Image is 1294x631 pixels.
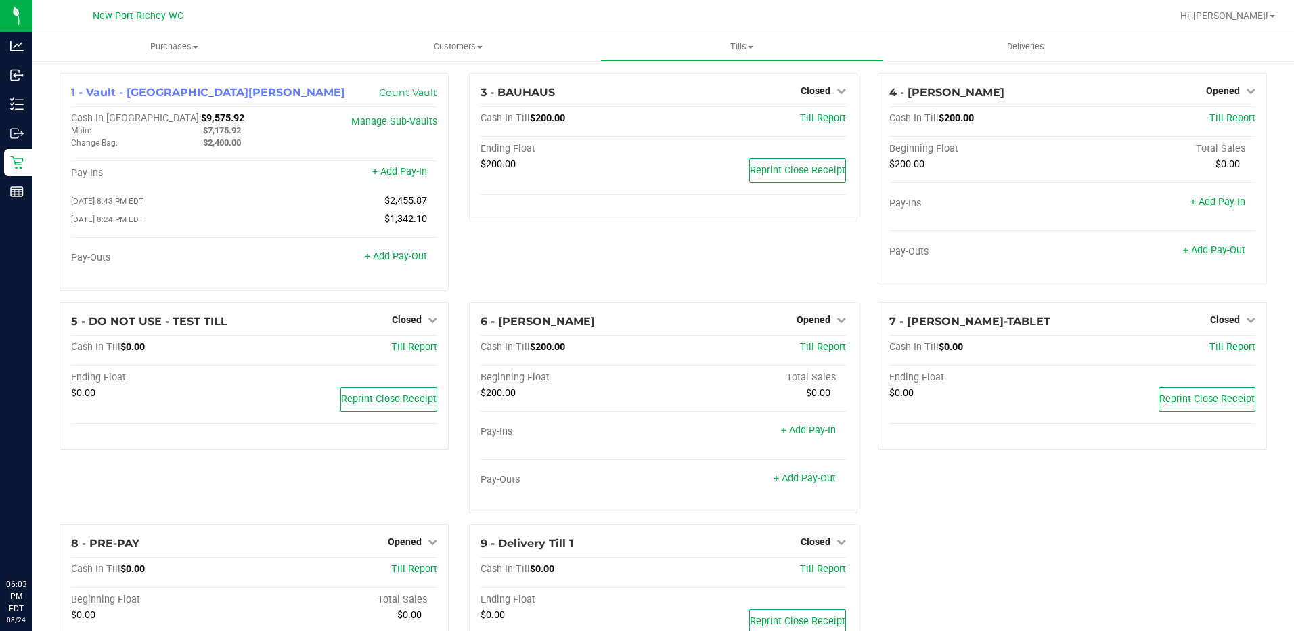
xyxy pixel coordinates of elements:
a: + Add Pay-In [372,166,427,177]
span: $0.00 [397,609,422,621]
span: [DATE] 8:43 PM EDT [71,196,143,206]
span: $2,400.00 [203,137,241,148]
span: Cash In Till [889,112,939,124]
span: $0.00 [481,609,505,621]
div: Ending Float [481,594,663,606]
span: $9,575.92 [201,112,244,124]
a: Purchases [32,32,316,61]
div: Beginning Float [889,143,1072,155]
a: Tills [600,32,884,61]
span: New Port Richey WC [93,10,183,22]
p: 08/24 [6,615,26,625]
a: + Add Pay-Out [365,251,427,262]
div: Pay-Outs [889,246,1072,258]
a: Till Report [391,563,437,575]
div: Pay-Ins [71,167,254,179]
span: 6 - [PERSON_NAME] [481,315,595,328]
span: Purchases [32,41,316,53]
a: Count Vault [379,87,437,99]
iframe: Resource center [14,523,54,563]
span: $0.00 [806,387,830,399]
span: Cash In Till [481,112,530,124]
span: Main: [71,126,91,135]
span: $0.00 [1215,158,1240,170]
inline-svg: Inventory [10,97,24,111]
a: + Add Pay-Out [1183,244,1245,256]
span: $7,175.92 [203,125,241,135]
div: Ending Float [481,143,663,155]
span: 5 - DO NOT USE - TEST TILL [71,315,227,328]
span: 3 - BAUHAUS [481,86,555,99]
div: Total Sales [254,594,437,606]
span: Deliveries [989,41,1063,53]
inline-svg: Retail [10,156,24,169]
span: $2,455.87 [384,195,427,206]
span: 1 - Vault - [GEOGRAPHIC_DATA][PERSON_NAME] [71,86,345,99]
span: Hi, [PERSON_NAME]! [1180,10,1268,21]
span: $200.00 [481,387,516,399]
span: Opened [797,314,830,325]
a: Customers [316,32,600,61]
div: Total Sales [1073,143,1255,155]
span: Opened [388,536,422,547]
a: Till Report [1209,112,1255,124]
span: Cash In Till [889,341,939,353]
span: $0.00 [530,563,554,575]
span: 4 - [PERSON_NAME] [889,86,1004,99]
span: $200.00 [530,341,565,353]
inline-svg: Outbound [10,127,24,140]
span: Reprint Close Receipt [750,615,845,627]
inline-svg: Reports [10,185,24,198]
span: 9 - Delivery Till 1 [481,537,573,550]
span: $0.00 [120,563,145,575]
div: Pay-Outs [71,252,254,264]
span: $200.00 [530,112,565,124]
span: Closed [801,85,830,96]
span: Reprint Close Receipt [1159,393,1255,405]
span: Cash In Till [71,341,120,353]
span: Cash In Till [71,563,120,575]
a: Till Report [800,112,846,124]
a: + Add Pay-In [1190,196,1245,208]
div: Beginning Float [481,372,663,384]
div: Total Sales [663,372,846,384]
span: Opened [1206,85,1240,96]
div: Ending Float [71,372,254,384]
span: $0.00 [71,609,95,621]
span: $200.00 [939,112,974,124]
span: Change Bag: [71,138,118,148]
inline-svg: Inbound [10,68,24,82]
div: Pay-Outs [481,474,663,486]
span: Tills [601,41,883,53]
span: $1,342.10 [384,213,427,225]
span: 7 - [PERSON_NAME]-TABLET [889,315,1050,328]
span: Cash In [GEOGRAPHIC_DATA]: [71,112,201,124]
p: 06:03 PM EDT [6,578,26,615]
a: Till Report [391,341,437,353]
a: + Add Pay-In [781,425,836,436]
a: Manage Sub-Vaults [351,116,437,127]
a: Till Report [800,563,846,575]
div: Pay-Ins [481,426,663,438]
span: $0.00 [889,387,914,399]
span: 8 - PRE-PAY [71,537,139,550]
a: Till Report [1209,341,1255,353]
inline-svg: Analytics [10,39,24,53]
div: Beginning Float [71,594,254,606]
span: $200.00 [481,158,516,170]
span: $0.00 [71,387,95,399]
div: Pay-Ins [889,198,1072,210]
span: Closed [801,536,830,547]
div: Ending Float [889,372,1072,384]
button: Reprint Close Receipt [749,158,846,183]
span: Cash In Till [481,341,530,353]
span: $0.00 [120,341,145,353]
span: Reprint Close Receipt [750,165,845,176]
a: Deliveries [884,32,1167,61]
